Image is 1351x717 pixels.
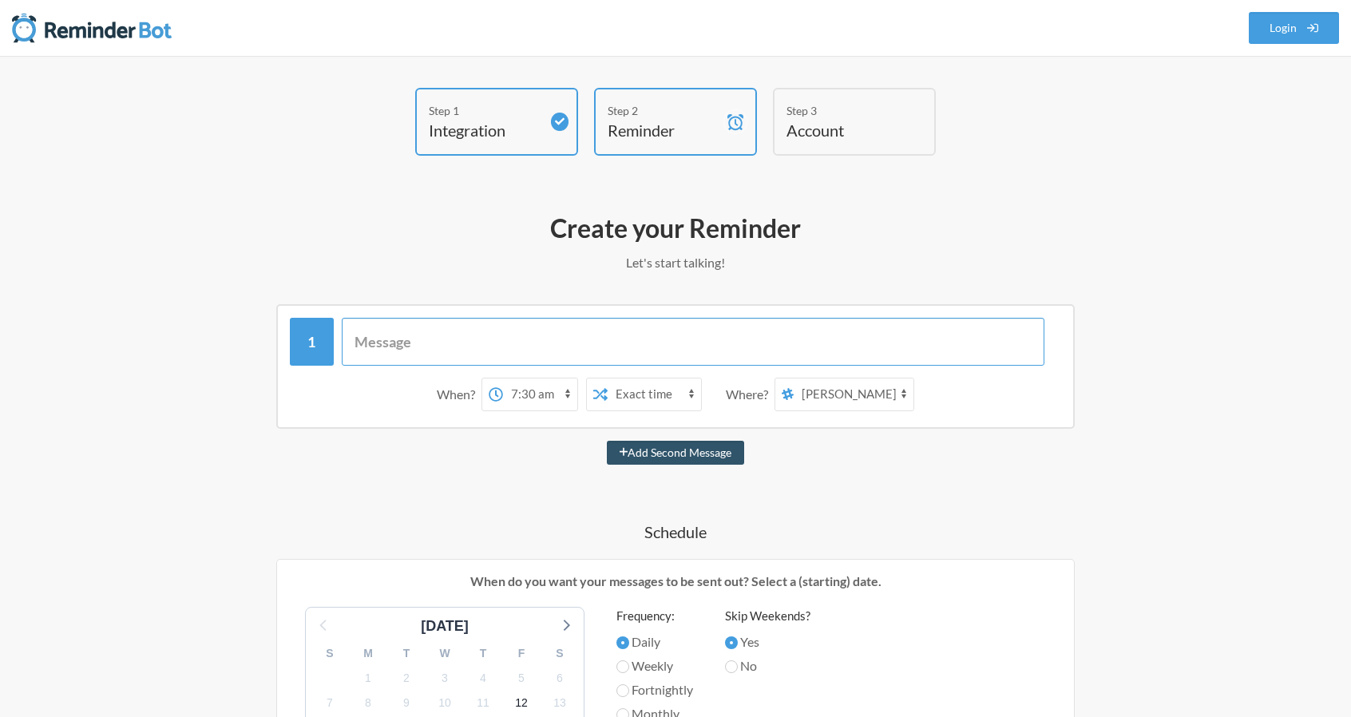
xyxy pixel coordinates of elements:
h4: Account [786,119,898,141]
label: Skip Weekends? [725,607,810,625]
div: Step 1 [429,102,541,119]
span: Monday, October 6, 2025 [549,667,571,689]
input: Weekly [616,660,629,673]
h4: Reminder [608,119,719,141]
div: Step 3 [786,102,898,119]
div: S [541,641,579,666]
h4: Schedule [212,521,1139,543]
label: Frequency: [616,607,693,625]
input: Fortnightly [616,684,629,697]
div: Step 2 [608,102,719,119]
span: Monday, October 13, 2025 [549,691,571,714]
span: Thursday, October 2, 2025 [395,667,418,689]
span: Saturday, October 4, 2025 [472,667,494,689]
div: [DATE] [414,616,475,637]
div: T [464,641,502,666]
div: F [502,641,541,666]
h2: Create your Reminder [212,212,1139,245]
input: No [725,660,738,673]
label: Daily [616,632,693,652]
a: Login [1249,12,1340,44]
label: Fortnightly [616,680,693,699]
span: Saturday, October 11, 2025 [472,691,494,714]
span: Wednesday, October 1, 2025 [357,667,379,689]
div: W [426,641,464,666]
span: Tuesday, October 7, 2025 [319,691,341,714]
span: Friday, October 10, 2025 [434,691,456,714]
input: Yes [725,636,738,649]
img: Reminder Bot [12,12,172,44]
label: Yes [725,632,810,652]
p: Let's start talking! [212,253,1139,272]
div: M [349,641,387,666]
p: When do you want your messages to be sent out? Select a (starting) date. [289,572,1062,591]
label: No [725,656,810,675]
span: Sunday, October 12, 2025 [510,691,533,714]
button: Add Second Message [607,441,745,465]
div: T [387,641,426,666]
span: Sunday, October 5, 2025 [510,667,533,689]
input: Daily [616,636,629,649]
input: Message [342,318,1045,366]
div: When? [437,378,481,411]
span: Wednesday, October 8, 2025 [357,691,379,714]
div: S [311,641,349,666]
h4: Integration [429,119,541,141]
div: Where? [726,378,775,411]
label: Weekly [616,656,693,675]
span: Thursday, October 9, 2025 [395,691,418,714]
span: Friday, October 3, 2025 [434,667,456,689]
